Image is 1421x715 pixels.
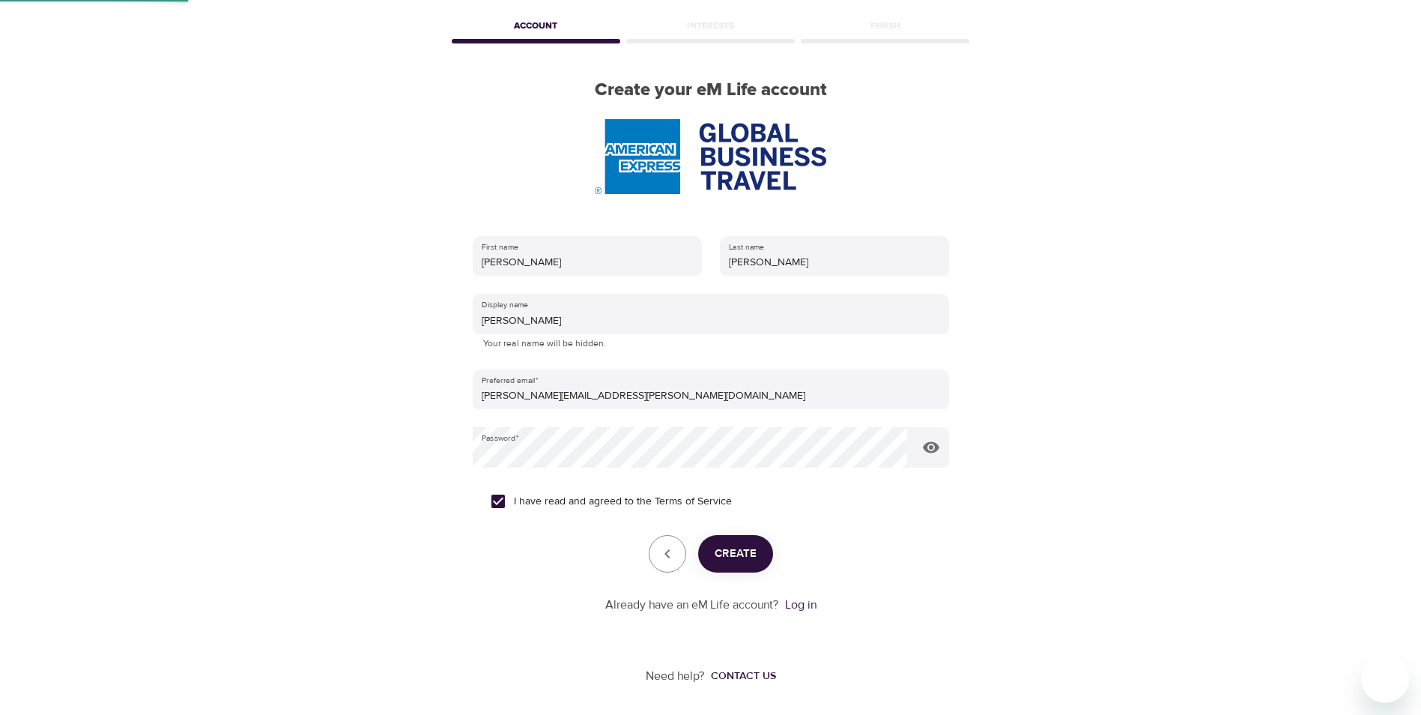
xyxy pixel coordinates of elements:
iframe: Button to launch messaging window [1361,655,1409,703]
a: Contact us [705,669,776,684]
h2: Create your eM Life account [449,79,973,101]
button: Create [698,535,773,573]
span: Create [715,544,757,564]
span: I have read and agreed to the [514,494,732,510]
a: Log in [785,597,816,612]
p: Your real name will be hidden. [483,337,939,352]
p: Already have an eM Life account? [605,597,779,614]
img: AmEx%20GBT%20logo.png [595,119,825,194]
div: Contact us [711,669,776,684]
p: Need help? [646,668,705,685]
a: Terms of Service [655,494,732,510]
